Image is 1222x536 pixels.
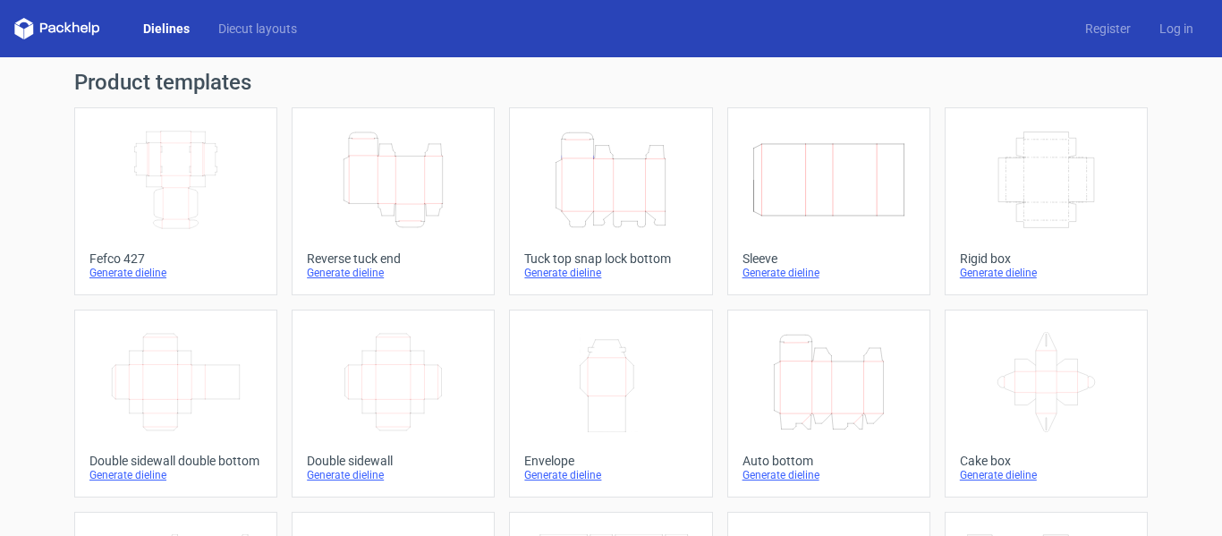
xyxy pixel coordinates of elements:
div: Reverse tuck end [307,251,479,266]
div: Fefco 427 [89,251,262,266]
a: Diecut layouts [204,20,311,38]
a: SleeveGenerate dieline [727,107,930,295]
a: Double sidewall double bottomGenerate dieline [74,310,277,498]
div: Rigid box [960,251,1133,266]
div: Generate dieline [89,266,262,280]
a: Auto bottomGenerate dieline [727,310,930,498]
div: Generate dieline [960,468,1133,482]
div: Generate dieline [89,468,262,482]
a: Cake boxGenerate dieline [945,310,1148,498]
div: Cake box [960,454,1133,468]
div: Generate dieline [307,266,479,280]
a: EnvelopeGenerate dieline [509,310,712,498]
a: Tuck top snap lock bottomGenerate dieline [509,107,712,295]
div: Generate dieline [960,266,1133,280]
div: Generate dieline [524,266,697,280]
a: Fefco 427Generate dieline [74,107,277,295]
div: Generate dieline [743,266,915,280]
a: Dielines [129,20,204,38]
div: Generate dieline [524,468,697,482]
a: Double sidewallGenerate dieline [292,310,495,498]
a: Register [1071,20,1145,38]
div: Sleeve [743,251,915,266]
div: Double sidewall [307,454,479,468]
div: Double sidewall double bottom [89,454,262,468]
div: Generate dieline [743,468,915,482]
div: Envelope [524,454,697,468]
a: Rigid boxGenerate dieline [945,107,1148,295]
div: Auto bottom [743,454,915,468]
div: Tuck top snap lock bottom [524,251,697,266]
h1: Product templates [74,72,1148,93]
div: Generate dieline [307,468,479,482]
a: Reverse tuck endGenerate dieline [292,107,495,295]
a: Log in [1145,20,1208,38]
